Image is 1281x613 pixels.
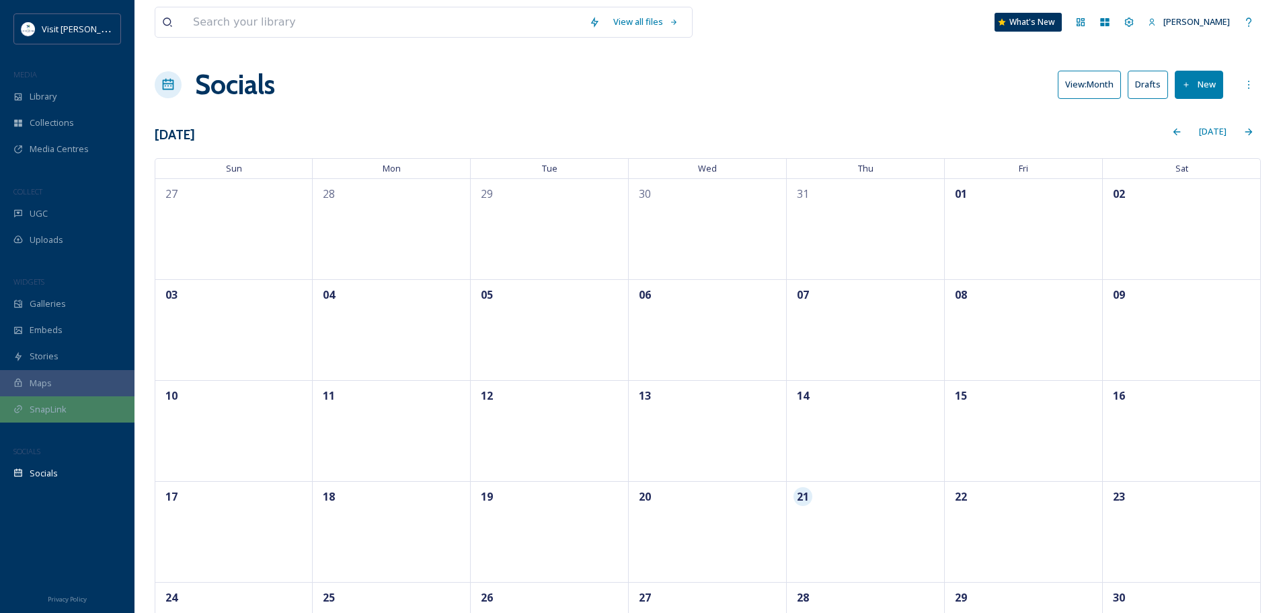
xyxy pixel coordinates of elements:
[30,116,74,129] span: Collections
[952,588,970,607] span: 29
[155,125,195,145] h3: [DATE]
[1175,71,1223,98] button: New
[793,487,812,506] span: 21
[1141,9,1237,35] a: [PERSON_NAME]
[30,324,63,336] span: Embeds
[995,13,1062,32] a: What's New
[13,69,37,79] span: MEDIA
[635,285,654,304] span: 06
[30,233,63,246] span: Uploads
[162,285,181,304] span: 03
[635,386,654,405] span: 13
[319,184,338,203] span: 28
[952,184,970,203] span: 01
[1110,588,1128,607] span: 30
[195,65,275,105] a: Socials
[48,595,87,604] span: Privacy Policy
[313,158,471,178] span: Mon
[42,22,212,35] span: Visit [PERSON_NAME][GEOGRAPHIC_DATA]
[30,90,56,103] span: Library
[319,386,338,405] span: 11
[319,487,338,506] span: 18
[162,386,181,405] span: 10
[30,467,58,480] span: Socials
[22,22,35,36] img: download%20%281%29.png
[1110,184,1128,203] span: 02
[635,184,654,203] span: 30
[1192,118,1233,145] div: [DATE]
[1128,71,1175,98] a: Drafts
[13,277,44,287] span: WIDGETS
[1163,15,1230,28] span: [PERSON_NAME]
[471,158,629,178] span: Tue
[1110,285,1128,304] span: 09
[477,386,496,405] span: 12
[635,588,654,607] span: 27
[793,588,812,607] span: 28
[13,186,42,196] span: COLLECT
[30,297,66,310] span: Galleries
[319,588,338,607] span: 25
[319,285,338,304] span: 04
[13,446,40,456] span: SOCIALS
[30,403,67,416] span: SnapLink
[30,350,59,363] span: Stories
[952,487,970,506] span: 22
[30,143,89,155] span: Media Centres
[155,158,313,178] span: Sun
[607,9,685,35] a: View all files
[635,487,654,506] span: 20
[952,386,970,405] span: 15
[1058,71,1121,98] button: View:Month
[1103,158,1261,178] span: Sat
[477,588,496,607] span: 26
[30,207,48,220] span: UGC
[162,184,181,203] span: 27
[477,184,496,203] span: 29
[30,377,52,390] span: Maps
[1110,487,1128,506] span: 23
[787,158,945,178] span: Thu
[629,158,787,178] span: Wed
[162,487,181,506] span: 17
[162,588,181,607] span: 24
[1128,71,1168,98] button: Drafts
[793,184,812,203] span: 31
[952,285,970,304] span: 08
[186,7,582,37] input: Search your library
[945,158,1103,178] span: Fri
[1110,386,1128,405] span: 16
[793,285,812,304] span: 07
[477,285,496,304] span: 05
[477,487,496,506] span: 19
[48,590,87,606] a: Privacy Policy
[793,386,812,405] span: 14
